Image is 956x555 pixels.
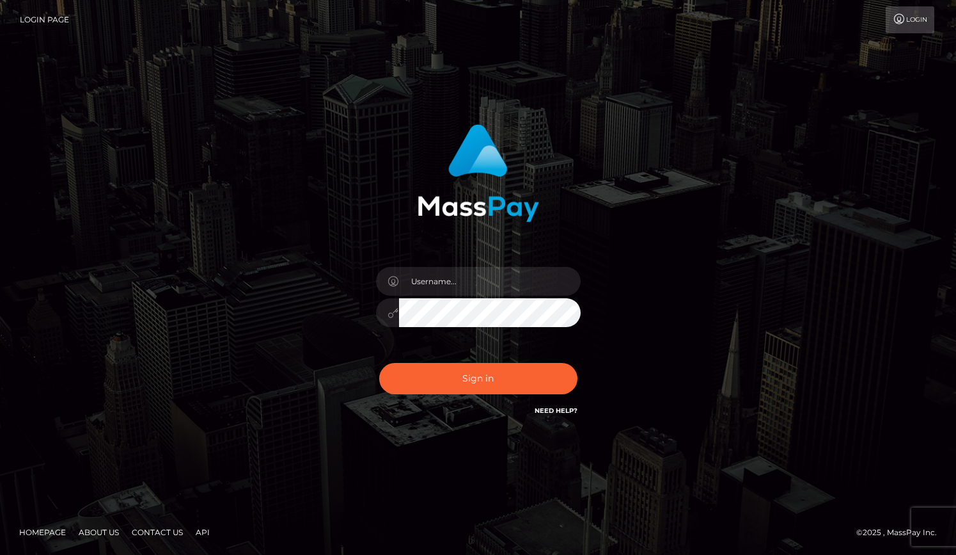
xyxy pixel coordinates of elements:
button: Sign in [379,363,577,394]
a: Login [886,6,934,33]
a: Homepage [14,522,71,542]
input: Username... [399,267,581,296]
a: Contact Us [127,522,188,542]
a: Need Help? [535,406,577,415]
img: MassPay Login [418,124,539,222]
a: About Us [74,522,124,542]
a: Login Page [20,6,69,33]
div: © 2025 , MassPay Inc. [856,526,946,540]
a: API [191,522,215,542]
